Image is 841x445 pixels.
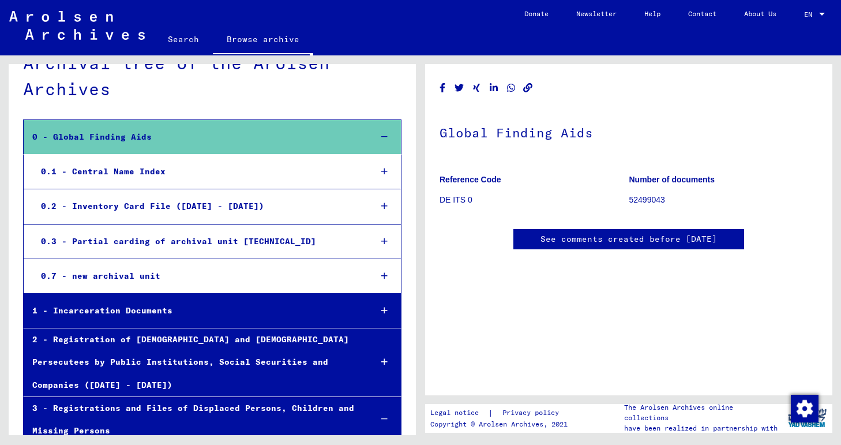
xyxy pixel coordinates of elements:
b: Reference Code [440,175,501,184]
span: EN [804,10,817,18]
div: 0.1 - Central Name Index [32,160,362,183]
p: Copyright © Arolsen Archives, 2021 [430,419,573,429]
p: DE ITS 0 [440,194,629,206]
h1: Global Finding Aids [440,106,818,157]
p: 52499043 [629,194,819,206]
b: Number of documents [629,175,715,184]
img: yv_logo.png [786,403,829,432]
a: Search [154,25,213,53]
button: Share on Facebook [437,81,449,95]
button: Share on Xing [471,81,483,95]
button: Share on WhatsApp [505,81,517,95]
div: 1 - Incarceration Documents [24,300,362,322]
a: Browse archive [213,25,313,55]
div: 3 - Registrations and Files of Displaced Persons, Children and Missing Persons [24,397,362,442]
div: 0 - Global Finding Aids [24,126,362,148]
img: Arolsen_neg.svg [9,11,145,40]
div: Archival tree of the Arolsen Archives [23,50,401,102]
button: Share on Twitter [453,81,465,95]
button: Copy link [522,81,534,95]
a: Legal notice [430,407,488,419]
a: See comments created before [DATE] [540,233,717,245]
p: The Arolsen Archives online collections [624,402,782,423]
div: 0.2 - Inventory Card File ([DATE] - [DATE]) [32,195,362,218]
p: have been realized in partnership with [624,423,782,433]
div: 0.3 - Partial carding of archival unit [TECHNICAL_ID] [32,230,362,253]
div: | [430,407,573,419]
img: Change consent [791,395,819,422]
div: 0.7 - new archival unit [32,265,362,287]
a: Privacy policy [493,407,573,419]
div: 2 - Registration of [DEMOGRAPHIC_DATA] and [DEMOGRAPHIC_DATA] Persecutees by Public Institutions,... [24,328,362,397]
button: Share on LinkedIn [488,81,500,95]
